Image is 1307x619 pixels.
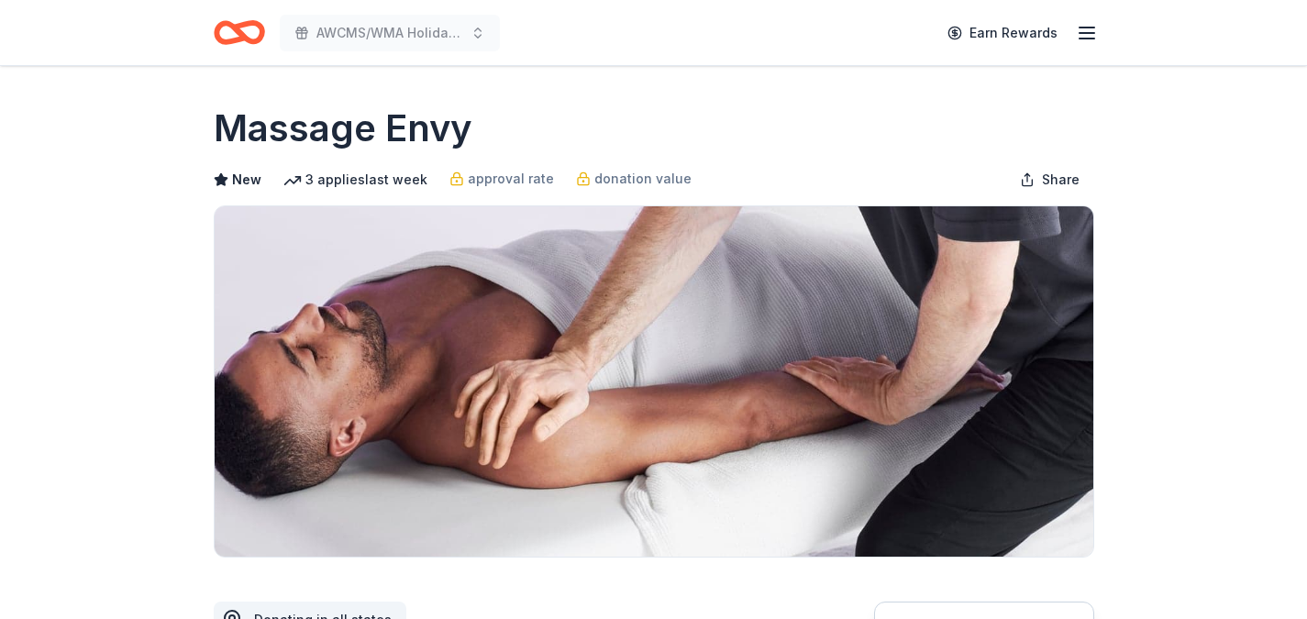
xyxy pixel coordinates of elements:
span: AWCMS/WMA Holiday Luncheon [316,22,463,44]
span: approval rate [468,168,554,190]
a: approval rate [449,168,554,190]
span: New [232,169,261,191]
button: Share [1005,161,1094,198]
span: Share [1042,169,1080,191]
a: Earn Rewards [936,17,1069,50]
a: donation value [576,168,692,190]
h1: Massage Envy [214,103,472,154]
div: 3 applies last week [283,169,427,191]
a: Home [214,11,265,54]
img: Image for Massage Envy [215,206,1093,557]
span: donation value [594,168,692,190]
button: AWCMS/WMA Holiday Luncheon [280,15,500,51]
